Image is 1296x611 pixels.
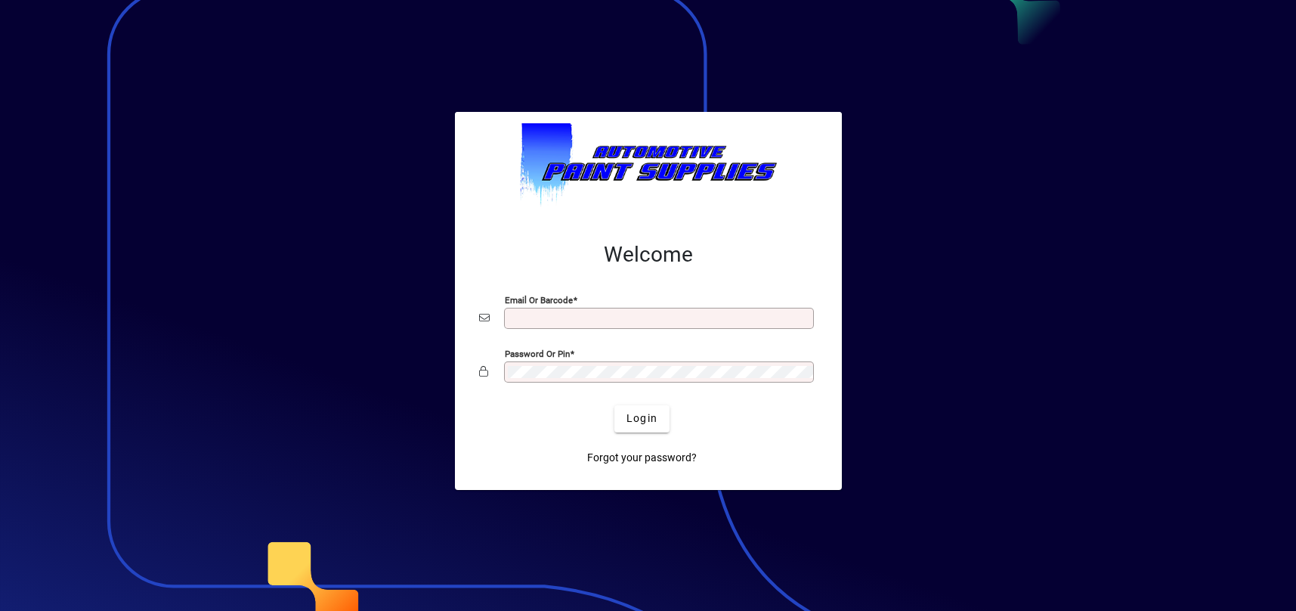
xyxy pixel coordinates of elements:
[505,348,570,358] mat-label: Password or Pin
[614,405,670,433] button: Login
[587,450,697,466] span: Forgot your password?
[505,294,573,305] mat-label: Email or Barcode
[626,411,657,426] span: Login
[581,445,703,472] a: Forgot your password?
[479,242,818,268] h2: Welcome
